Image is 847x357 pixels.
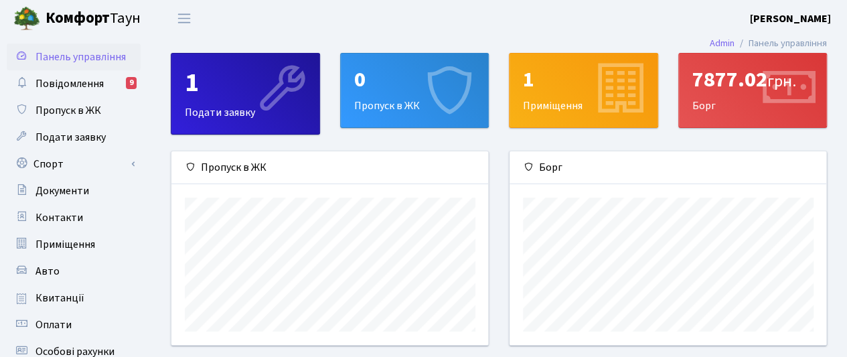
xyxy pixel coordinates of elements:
[7,124,141,151] a: Подати заявку
[750,11,831,26] b: [PERSON_NAME]
[171,54,319,134] div: Подати заявку
[35,291,84,305] span: Квитанції
[126,77,137,89] div: 9
[510,151,826,184] div: Борг
[7,311,141,338] a: Оплати
[35,184,89,198] span: Документи
[710,36,735,50] a: Admin
[7,70,141,97] a: Повідомлення9
[46,7,141,30] span: Таун
[35,210,83,225] span: Контакти
[735,36,827,51] li: Панель управління
[171,151,488,184] div: Пропуск в ЖК
[35,264,60,279] span: Авто
[7,204,141,231] a: Контакти
[46,7,110,29] b: Комфорт
[35,317,72,332] span: Оплати
[523,67,644,92] div: 1
[692,67,814,92] div: 7877.02
[340,53,489,128] a: 0Пропуск в ЖК
[7,258,141,285] a: Авто
[171,53,320,135] a: 1Подати заявку
[7,231,141,258] a: Приміщення
[167,7,201,29] button: Переключити навігацію
[341,54,489,127] div: Пропуск в ЖК
[35,50,126,64] span: Панель управління
[7,151,141,177] a: Спорт
[7,177,141,204] a: Документи
[35,130,106,145] span: Подати заявку
[35,76,104,91] span: Повідомлення
[750,11,831,27] a: [PERSON_NAME]
[13,5,40,32] img: logo.png
[35,103,101,118] span: Пропуск в ЖК
[354,67,475,92] div: 0
[510,54,658,127] div: Приміщення
[185,67,306,99] div: 1
[679,54,827,127] div: Борг
[509,53,658,128] a: 1Приміщення
[35,237,95,252] span: Приміщення
[7,285,141,311] a: Квитанції
[690,29,847,58] nav: breadcrumb
[7,97,141,124] a: Пропуск в ЖК
[7,44,141,70] a: Панель управління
